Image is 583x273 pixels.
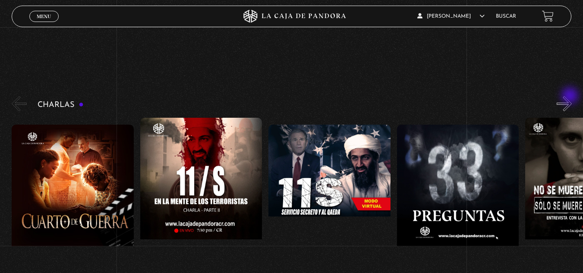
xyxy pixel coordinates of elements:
button: Previous [12,96,27,111]
button: Next [557,96,572,111]
a: View your shopping cart [542,10,554,22]
span: [PERSON_NAME] [417,14,485,19]
span: Menu [37,14,51,19]
h3: Charlas [38,101,84,109]
span: Cerrar [34,21,54,27]
p: Categorías de videos: [89,3,516,17]
a: Buscar [496,14,516,19]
